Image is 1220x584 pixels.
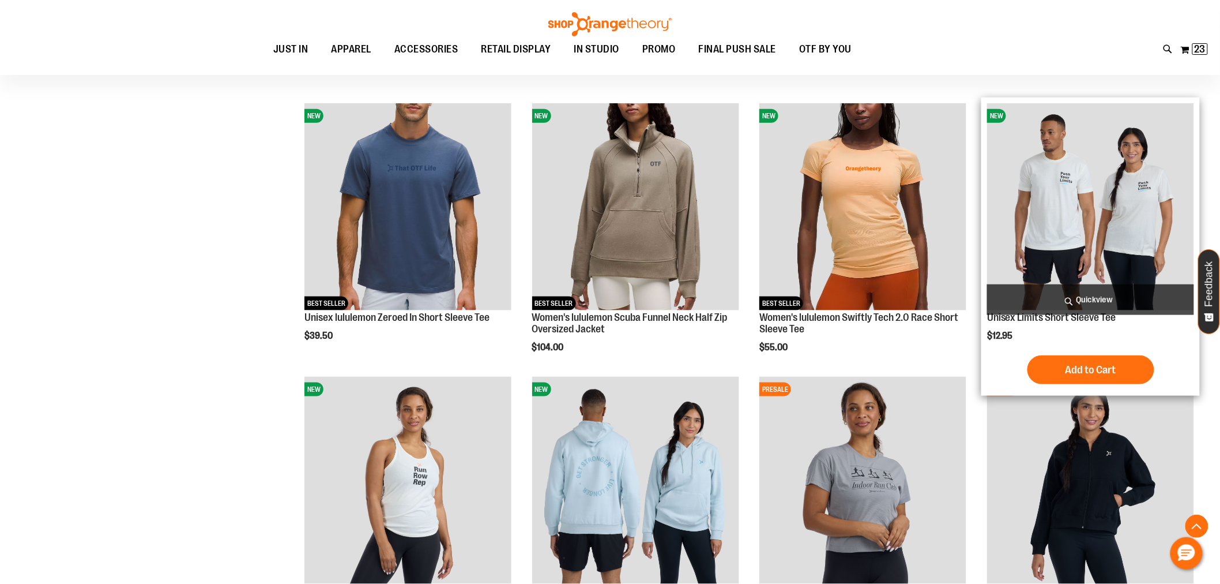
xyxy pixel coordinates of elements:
[1027,355,1154,384] button: Add to Cart
[304,103,511,310] img: Unisex lululemon Zeroed In Short Sleeve Tee
[759,103,966,312] a: Women's lululemon Swiftly Tech 2.0 Race Short Sleeve TeeNEWBEST SELLER
[759,297,803,310] span: BEST SELLER
[304,383,323,396] span: NEW
[631,36,687,63] a: PROMO
[563,36,631,63] a: IN STUDIO
[987,103,1194,312] a: Image of Unisex BB Limits TeeNEW
[759,312,958,335] a: Women's lululemon Swiftly Tech 2.0 Race Short Sleeve Tee
[532,312,728,335] a: Women's lululemon Scuba Funnel Neck Half Zip Oversized Jacket
[299,98,517,370] div: product
[304,297,348,310] span: BEST SELLER
[759,103,966,310] img: Women's lululemon Swiftly Tech 2.0 Race Short Sleeve Tee
[526,98,745,382] div: product
[332,36,372,62] span: APPAREL
[262,36,320,63] a: JUST IN
[383,36,470,63] a: ACCESSORIES
[754,98,972,382] div: product
[470,36,563,63] a: RETAIL DISPLAY
[981,98,1200,396] div: product
[532,342,566,353] span: $104.00
[759,342,789,353] span: $55.00
[759,109,778,123] span: NEW
[1170,537,1203,570] button: Hello, have a question? Let’s chat.
[1185,515,1208,538] button: Back To Top
[987,284,1194,315] a: Quickview
[987,331,1015,341] span: $12.95
[304,377,511,584] img: Image of Womens Racerback Tank
[687,36,788,63] a: FINAL PUSH SALE
[574,36,620,62] span: IN STUDIO
[304,103,511,312] a: Unisex lululemon Zeroed In Short Sleeve TeeNEWBEST SELLER
[1195,43,1206,55] span: 23
[273,36,308,62] span: JUST IN
[759,377,966,584] img: Image of Womens Crop Tee
[759,383,791,396] span: PRESALE
[532,103,739,312] a: Women's lululemon Scuba Funnel Neck Half Zip Oversized JacketNEWBEST SELLER
[304,312,489,323] a: Unisex lululemon Zeroed In Short Sleeve Tee
[532,103,739,310] img: Women's lululemon Scuba Funnel Neck Half Zip Oversized Jacket
[799,36,852,62] span: OTF BY YOU
[987,377,1194,584] img: Image of Unisex Bomber Jacket
[699,36,777,62] span: FINAL PUSH SALE
[320,36,383,62] a: APPAREL
[642,36,676,62] span: PROMO
[481,36,551,62] span: RETAIL DISPLAY
[532,383,551,396] span: NEW
[987,312,1116,323] a: Unisex Limits Short Sleeve Tee
[788,36,863,63] a: OTF BY YOU
[987,103,1194,310] img: Image of Unisex BB Limits Tee
[532,297,576,310] span: BEST SELLER
[304,109,323,123] span: NEW
[394,36,458,62] span: ACCESSORIES
[1198,249,1220,334] button: Feedback - Show survey
[547,12,673,36] img: Shop Orangetheory
[1065,364,1116,376] span: Add to Cart
[304,331,334,341] span: $39.50
[532,109,551,123] span: NEW
[532,377,739,584] img: Image of Unisex Hoodie
[987,109,1006,123] span: NEW
[1204,261,1215,307] span: Feedback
